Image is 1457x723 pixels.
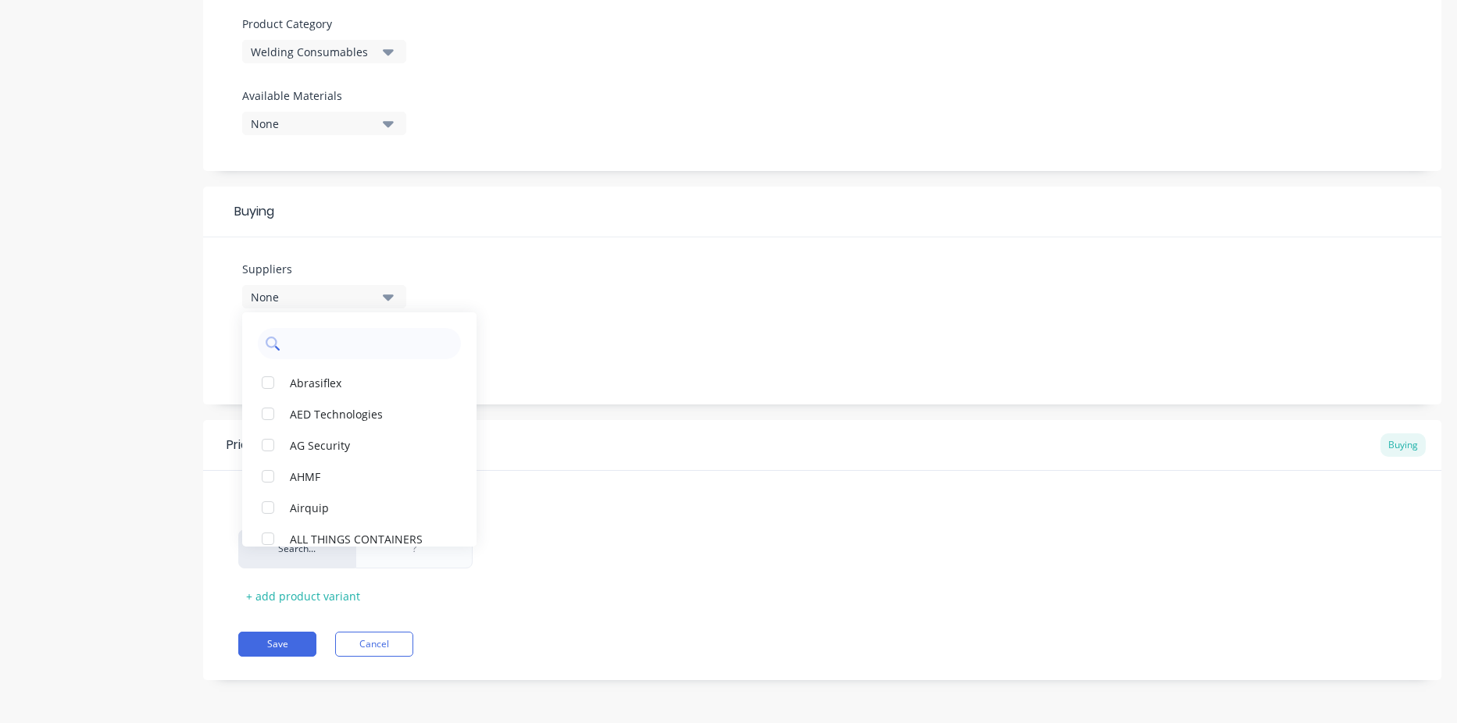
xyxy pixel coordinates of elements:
[290,405,446,422] div: AED Technologies
[251,289,376,305] div: None
[227,436,266,454] div: Pricing
[238,529,473,568] div: Search...
[242,261,406,277] label: Suppliers
[290,499,446,515] div: Airquip
[203,187,1441,237] div: Buying
[238,584,368,608] div: + add product variant
[290,374,446,390] div: Abrasiflex
[238,632,316,657] button: Save
[251,116,376,132] div: None
[242,16,398,32] label: Product Category
[1380,433,1426,457] div: Buying
[290,530,446,547] div: ALL THINGS CONTAINERS
[290,468,446,484] div: AHMF
[242,40,406,63] button: Welding Consumables
[335,632,413,657] button: Cancel
[290,436,446,453] div: AG Security
[238,498,355,529] div: Xero Item #
[242,285,406,308] button: None
[242,112,406,135] button: None
[242,87,406,104] label: Available Materials
[254,542,340,556] div: Search...
[251,44,376,60] div: Welding Consumables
